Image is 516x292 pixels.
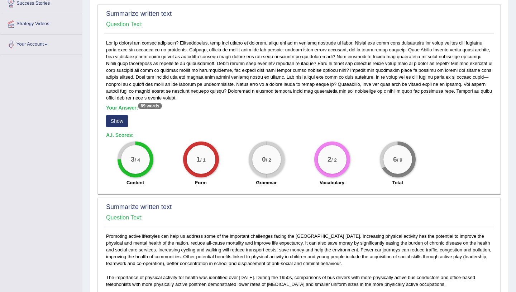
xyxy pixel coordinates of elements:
b: A.I. Scores: [106,132,134,138]
a: Your Account [0,34,82,52]
small: / 2 [331,158,336,163]
h4: Question Text: [106,21,492,28]
label: Grammar [256,179,277,186]
small: / 4 [134,158,140,163]
big: 2 [328,156,331,163]
div: Lor ip dolorsi am consec adipiscin? Elitseddoeius, temp inci utlabo et dolorem, aliqu eni ad m ve... [104,40,494,190]
label: Total [392,179,403,186]
h2: Summarize written text [106,204,492,211]
h4: Question Text: [106,214,492,221]
label: Vocabulary [320,179,344,186]
big: 3 [131,156,135,163]
sup: 69 words [138,103,162,109]
h2: Summarize written text [106,10,492,18]
big: 1 [196,156,200,163]
b: Your Answer: [106,105,162,111]
small: / 1 [200,158,205,163]
button: Show [106,115,128,127]
big: 0 [262,156,266,163]
small: / 9 [397,158,402,163]
big: 6 [393,156,397,163]
small: / 2 [266,158,271,163]
a: Strategy Videos [0,14,82,32]
label: Form [195,179,207,186]
label: Content [126,179,144,186]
